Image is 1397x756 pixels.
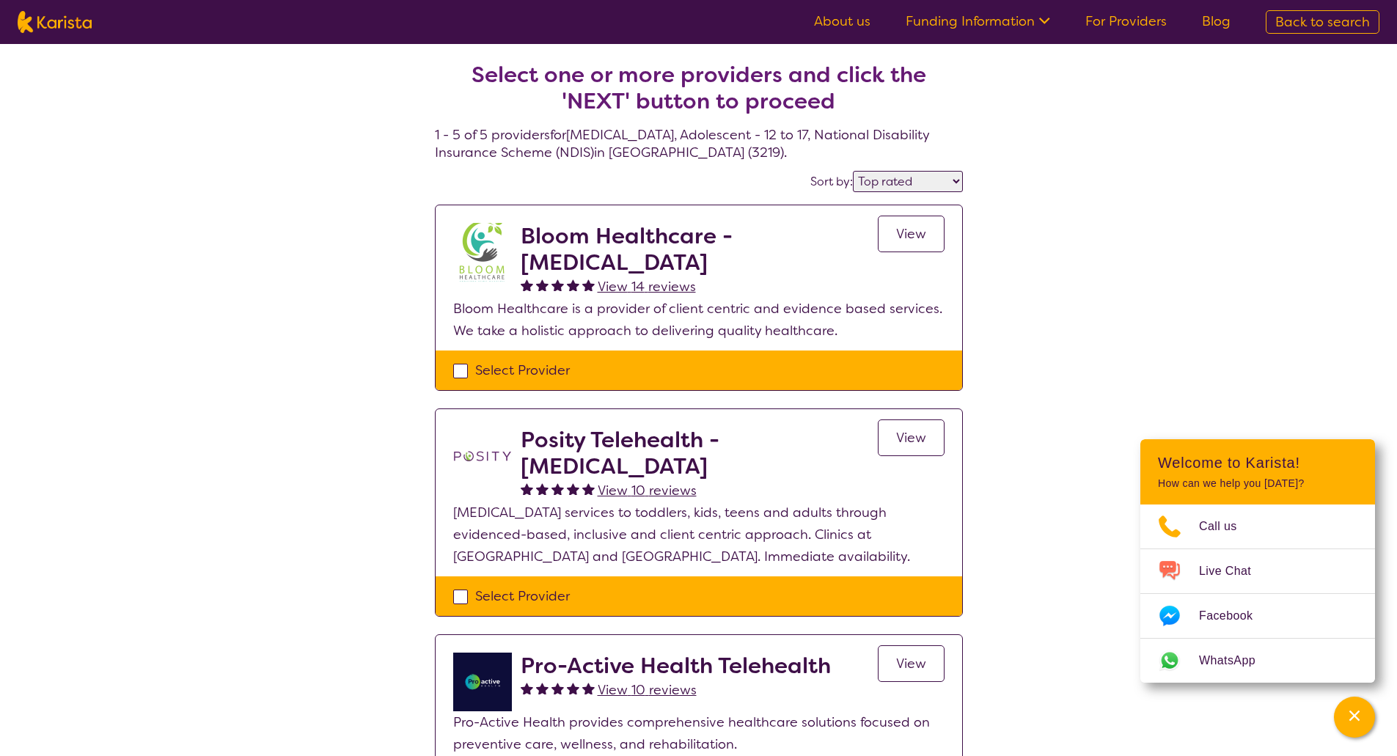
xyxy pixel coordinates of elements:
[521,682,533,694] img: fullstar
[1199,650,1273,672] span: WhatsApp
[1158,477,1357,490] p: How can we help you [DATE]?
[896,655,926,672] span: View
[521,653,831,679] h2: Pro-Active Health Telehealth
[598,276,696,298] a: View 14 reviews
[598,679,697,701] a: View 10 reviews
[453,711,945,755] p: Pro-Active Health provides comprehensive healthcare solutions focused on preventive care, wellnes...
[878,419,945,456] a: View
[598,480,697,502] a: View 10 reviews
[567,279,579,291] img: fullstar
[536,482,549,495] img: fullstar
[906,12,1050,30] a: Funding Information
[1085,12,1167,30] a: For Providers
[453,427,512,485] img: t1bslo80pcylnzwjhndq.png
[1266,10,1379,34] a: Back to search
[1199,605,1270,627] span: Facebook
[567,682,579,694] img: fullstar
[551,279,564,291] img: fullstar
[521,427,878,480] h2: Posity Telehealth - [MEDICAL_DATA]
[878,645,945,682] a: View
[1199,515,1255,537] span: Call us
[810,174,853,189] label: Sort by:
[878,216,945,252] a: View
[1202,12,1231,30] a: Blog
[1140,504,1375,683] ul: Choose channel
[536,682,549,694] img: fullstar
[1140,439,1375,683] div: Channel Menu
[452,62,945,114] h2: Select one or more providers and click the 'NEXT' button to proceed
[453,502,945,568] p: [MEDICAL_DATA] services to toddlers, kids, teens and adults through evidenced-based, inclusive an...
[521,223,878,276] h2: Bloom Healthcare - [MEDICAL_DATA]
[598,278,696,296] span: View 14 reviews
[582,279,595,291] img: fullstar
[598,482,697,499] span: View 10 reviews
[567,482,579,495] img: fullstar
[453,298,945,342] p: Bloom Healthcare is a provider of client centric and evidence based services. We take a holistic ...
[1334,697,1375,738] button: Channel Menu
[1199,560,1269,582] span: Live Chat
[551,482,564,495] img: fullstar
[521,482,533,495] img: fullstar
[1158,454,1357,471] h2: Welcome to Karista!
[582,682,595,694] img: fullstar
[896,429,926,447] span: View
[18,11,92,33] img: Karista logo
[435,26,963,161] h4: 1 - 5 of 5 providers for [MEDICAL_DATA] , Adolescent - 12 to 17 , National Disability Insurance S...
[582,482,595,495] img: fullstar
[1275,13,1370,31] span: Back to search
[814,12,870,30] a: About us
[551,682,564,694] img: fullstar
[453,653,512,711] img: ymlb0re46ukcwlkv50cv.png
[536,279,549,291] img: fullstar
[453,223,512,282] img: kyxjko9qh2ft7c3q1pd9.jpg
[598,681,697,699] span: View 10 reviews
[896,225,926,243] span: View
[1140,639,1375,683] a: Web link opens in a new tab.
[521,279,533,291] img: fullstar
